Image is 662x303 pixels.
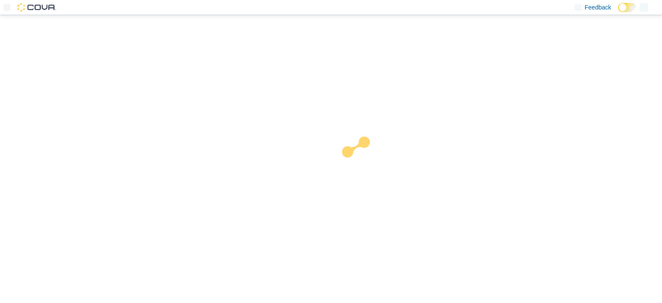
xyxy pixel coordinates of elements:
span: Feedback [585,3,611,12]
img: cova-loader [331,130,396,195]
img: Cova [17,3,56,12]
input: Dark Mode [618,3,636,12]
